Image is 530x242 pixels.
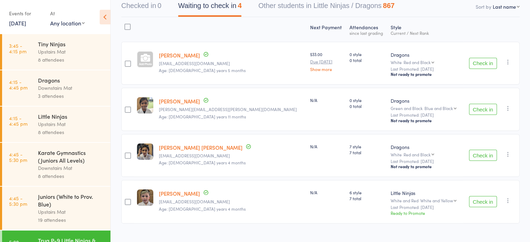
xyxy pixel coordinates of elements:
[9,115,28,126] time: 4:15 - 4:45 pm
[350,189,385,195] span: 6 style
[469,58,497,69] button: Check in
[38,172,105,180] div: 8 attendees
[404,152,431,157] div: Red and Black
[9,195,27,206] time: 4:45 - 5:30 pm
[350,195,385,201] span: 7 total
[383,2,394,9] div: 867
[350,31,385,35] div: since last grading
[9,19,26,27] a: [DATE]
[469,104,497,115] button: Check in
[38,164,105,172] div: Downstairs Mat
[404,60,431,64] div: Red and Black
[2,107,110,142] a: 4:15 -4:45 pmLittle NinjasUpstairs Mat8 attendees
[159,97,200,105] a: [PERSON_NAME]
[350,97,385,103] span: 0 style
[350,51,385,57] span: 0 style
[391,143,460,150] div: Dragons
[493,3,516,10] div: Last name
[38,128,105,136] div: 8 attendees
[38,149,105,164] div: Karate Gymnastics (Juniors All Levels)
[310,67,344,71] a: Show more
[391,106,460,110] div: Green and Black
[350,143,385,149] span: 7 style
[350,103,385,109] span: 0 total
[50,8,85,19] div: At
[391,159,460,164] small: Last Promoted: [DATE]
[391,51,460,58] div: Dragons
[159,52,200,59] a: [PERSON_NAME]
[38,208,105,216] div: Upstairs Mat
[391,210,460,216] div: Ready to Promote
[159,199,305,204] small: Stephaniearancio@gmail.com
[388,20,463,39] div: Style
[391,112,460,117] small: Last Promoted: [DATE]
[469,150,497,161] button: Check in
[38,193,105,208] div: Juniors (White to Prov. Blue)
[38,84,105,92] div: Downstairs Mat
[159,107,305,112] small: neel.indranil@gmail.com
[38,92,105,100] div: 3 attendees
[2,34,110,70] a: 3:45 -4:15 pmTiny NinjasUpstairs Mat8 attendees
[391,67,460,71] small: Last Promoted: [DATE]
[38,48,105,56] div: Upstairs Mat
[391,189,460,196] div: Little Ninjas
[137,143,153,160] img: image1754535091.png
[159,114,246,119] span: Age: [DEMOGRAPHIC_DATA] years 11 months
[137,189,153,206] img: image1746066001.png
[469,196,497,207] button: Check in
[159,153,305,158] small: yasir_maq@hotmail.com
[391,31,460,35] div: Current / Next Rank
[158,2,161,9] div: 0
[159,67,246,73] span: Age: [DEMOGRAPHIC_DATA] years 5 months
[159,159,246,165] span: Age: [DEMOGRAPHIC_DATA] years 4 months
[391,60,460,64] div: White
[2,70,110,106] a: 4:15 -4:45 pmDragonsDownstairs Mat3 attendees
[9,8,43,19] div: Events for
[391,164,460,169] div: Not ready to promote
[50,19,85,27] div: Any location
[159,144,243,151] a: [PERSON_NAME] [PERSON_NAME]
[9,43,26,54] time: 3:45 - 4:15 pm
[137,97,153,114] img: image1740011160.png
[476,3,491,10] label: Sort by
[307,20,347,39] div: Next Payment
[159,190,200,197] a: [PERSON_NAME]
[38,112,105,120] div: Little Ninjas
[391,152,460,157] div: White
[424,106,453,110] div: Blue and Black
[38,40,105,48] div: Tiny Ninjas
[159,61,305,66] small: Kiroladeepa93@gmail.com
[310,189,344,195] div: N/A
[350,57,385,63] span: 0 total
[391,118,460,123] div: Not ready to promote
[38,76,105,84] div: Dragons
[310,143,344,149] div: N/A
[310,51,344,71] div: $33.00
[391,205,460,210] small: Last Promoted: [DATE]
[347,20,388,39] div: Atten­dances
[310,59,344,64] small: Due [DATE]
[238,2,241,9] div: 4
[310,97,344,103] div: N/A
[391,71,460,77] div: Not ready to promote
[38,120,105,128] div: Upstairs Mat
[391,198,460,203] div: White and Red
[2,143,110,186] a: 4:45 -5:30 pmKarate Gymnastics (Juniors All Levels)Downstairs Mat8 attendees
[9,151,27,163] time: 4:45 - 5:30 pm
[38,56,105,64] div: 8 attendees
[350,149,385,155] span: 7 total
[391,97,460,104] div: Dragons
[2,187,110,230] a: 4:45 -5:30 pmJuniors (White to Prov. Blue)Upstairs Mat19 attendees
[9,79,28,90] time: 4:15 - 4:45 pm
[38,216,105,224] div: 19 attendees
[420,198,453,203] div: White and Yellow
[159,206,246,212] span: Age: [DEMOGRAPHIC_DATA] years 4 months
